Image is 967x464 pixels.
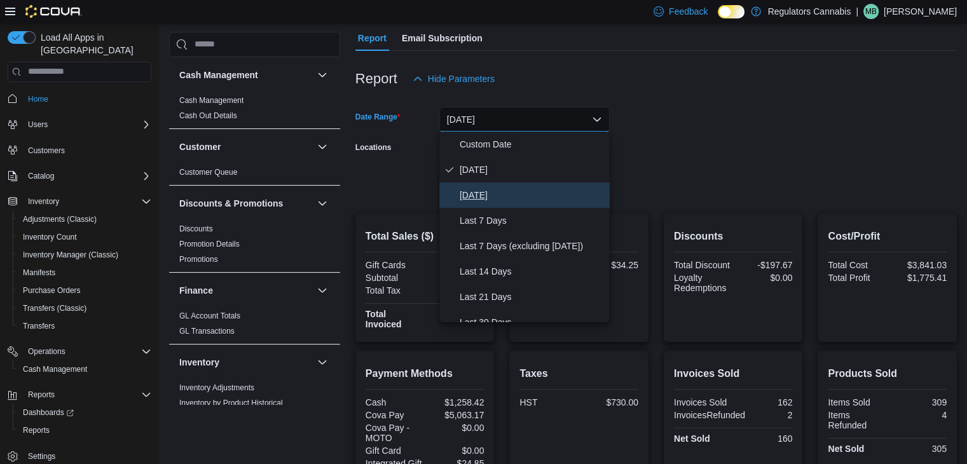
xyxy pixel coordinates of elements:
span: Home [28,94,48,104]
a: Customer Queue [179,168,237,177]
a: Cash Out Details [179,111,237,120]
button: Inventory Count [13,228,156,246]
span: Customer Queue [179,167,237,177]
span: Customers [28,146,65,156]
strong: Total Invoiced [366,309,402,329]
h2: Products Sold [828,366,947,381]
h2: Taxes [519,366,638,381]
a: Inventory by Product Historical [179,399,283,407]
button: Users [23,117,53,132]
button: Inventory [3,193,156,210]
span: Home [23,91,151,107]
div: Cash [366,397,422,407]
div: -$197.67 [736,260,792,270]
span: Users [28,119,48,130]
button: Reports [3,386,156,404]
a: Transfers [18,318,60,334]
span: Purchase Orders [23,285,81,296]
a: Dashboards [18,405,79,420]
span: Dashboards [18,405,151,420]
div: Cova Pay [366,410,422,420]
div: 162 [736,397,792,407]
span: Settings [23,448,151,464]
div: $730.00 [582,397,638,407]
span: Transfers [18,318,151,334]
span: Last 30 Days [460,315,605,330]
a: Cash Management [179,96,243,105]
p: | [856,4,858,19]
div: $0.00 [427,260,484,270]
h3: Customer [179,140,221,153]
span: Email Subscription [402,25,483,51]
span: Inventory Count [23,232,77,242]
h3: Report [355,71,397,86]
div: Gift Cards [366,260,422,270]
span: Promotions [179,254,218,264]
button: Operations [23,344,71,359]
div: Total Profit [828,273,884,283]
span: Inventory by Product Historical [179,398,283,408]
span: Cash Management [18,362,151,377]
h2: Cost/Profit [828,229,947,244]
span: Transfers (Classic) [23,303,86,313]
button: Inventory [179,356,312,369]
div: Loyalty Redemptions [674,273,730,293]
p: [PERSON_NAME] [884,4,957,19]
span: Manifests [18,265,151,280]
a: Purchase Orders [18,283,86,298]
span: Reports [18,423,151,438]
span: Settings [28,451,55,461]
div: $0.00 [427,423,484,433]
span: Discounts [179,224,213,234]
label: Locations [355,142,392,153]
img: Cova [25,5,82,18]
h3: Discounts & Promotions [179,197,283,210]
div: Gift Card [366,446,422,456]
button: Cash Management [315,67,330,83]
h2: Discounts [674,229,793,244]
span: Cash Management [23,364,87,374]
div: $1,258.42 [427,397,484,407]
div: Items Sold [828,397,884,407]
button: Users [3,116,156,133]
span: [DATE] [460,188,605,203]
button: Catalog [3,167,156,185]
strong: Net Sold [674,433,710,444]
span: Reports [28,390,55,400]
span: Promotion Details [179,239,240,249]
span: Inventory Manager (Classic) [18,247,151,263]
span: Inventory Count [18,229,151,245]
button: Operations [3,343,156,360]
a: Adjustments (Classic) [18,212,102,227]
div: Invoices Sold [674,397,730,407]
span: Hide Parameters [428,72,495,85]
button: Inventory [315,355,330,370]
a: Settings [23,449,60,464]
h2: Total Sales ($) [366,229,484,244]
button: Transfers [13,317,156,335]
a: Customers [23,143,70,158]
span: Last 7 Days (excluding [DATE]) [460,238,605,254]
button: Transfers (Classic) [13,299,156,317]
a: Cash Management [18,362,92,377]
span: Cash Management [179,95,243,106]
span: Last 21 Days [460,289,605,304]
span: Custom Date [460,137,605,152]
h3: Finance [179,284,213,297]
a: Transfers (Classic) [18,301,92,316]
div: 309 [890,397,947,407]
div: Total Tax [366,285,422,296]
button: Home [3,90,156,108]
button: Customer [315,139,330,154]
div: InvoicesRefunded [674,410,745,420]
div: Total Discount [674,260,730,270]
a: GL Transactions [179,327,235,336]
span: Inventory Manager (Classic) [23,250,118,260]
div: $0.00 [427,446,484,456]
div: Customer [169,165,340,185]
button: Inventory Manager (Classic) [13,246,156,264]
button: Reports [13,421,156,439]
div: Total Cost [828,260,884,270]
a: Home [23,92,53,107]
span: GL Account Totals [179,311,240,321]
